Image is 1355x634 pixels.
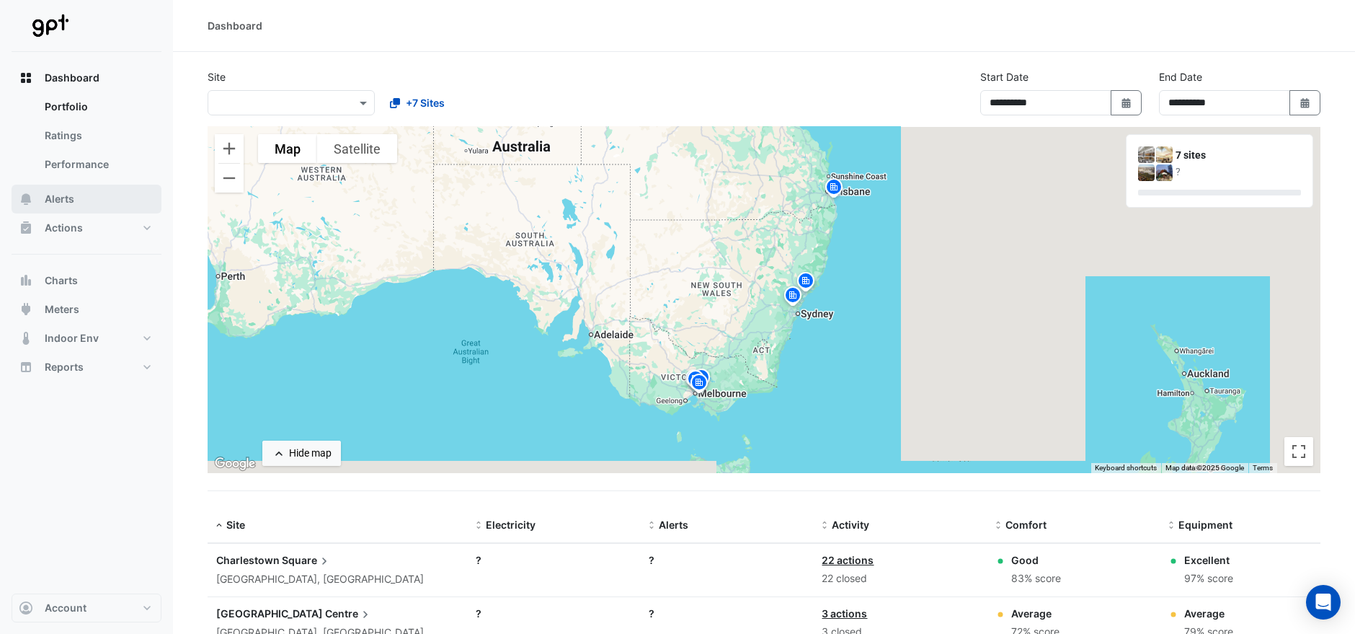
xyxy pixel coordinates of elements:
div: [GEOGRAPHIC_DATA], [GEOGRAPHIC_DATA] [216,571,458,588]
span: Square [282,552,332,568]
span: Meters [45,302,79,317]
span: Activity [832,519,870,531]
img: site-pin.svg [822,177,845,202]
app-icon: Charts [19,273,33,288]
button: Keyboard shortcuts [1095,463,1157,473]
span: Site [226,519,245,531]
img: site-pin.svg [684,369,707,394]
img: Highpoint Shopping Centre [1138,164,1155,181]
label: End Date [1159,69,1202,84]
div: ? [649,552,804,568]
img: Google [211,454,259,473]
label: Start Date [980,69,1029,84]
div: 97% score [1184,571,1233,587]
div: Average [1184,606,1233,621]
span: Alerts [659,519,688,531]
div: Average [1011,606,1059,621]
button: Account [12,594,161,622]
span: Centre [325,606,373,622]
app-icon: Actions [19,221,33,235]
span: Reports [45,360,84,374]
span: +7 Sites [406,95,445,110]
img: Company Logo [17,12,82,40]
img: site-pin.svg [688,372,711,397]
app-icon: Alerts [19,192,33,206]
label: Site [208,69,226,84]
button: Meters [12,295,161,324]
app-icon: Meters [19,302,33,317]
app-icon: Dashboard [19,71,33,85]
button: Zoom out [215,164,244,193]
app-icon: Reports [19,360,33,374]
button: Hide map [262,441,341,466]
div: Good [1011,552,1061,568]
button: Show street map [258,134,317,163]
span: Dashboard [45,71,99,85]
img: Charlestown Square [1138,146,1155,163]
a: Portfolio [33,92,161,121]
img: site-pin.svg [683,368,706,393]
button: Dashboard [12,63,161,92]
div: Open Intercom Messenger [1306,585,1341,620]
button: Show satellite imagery [317,134,397,163]
div: 83% score [1011,571,1061,587]
span: [GEOGRAPHIC_DATA] [216,607,323,620]
img: Melbourne Central Retail [1156,164,1173,181]
app-icon: Indoor Env [19,331,33,345]
span: Charlestown [216,554,280,566]
div: ? [1176,164,1301,180]
img: site-pin.svg [781,285,804,310]
div: Dashboard [12,92,161,185]
div: ? [649,606,804,621]
a: 22 actions [822,554,874,566]
img: site-pin.svg [794,270,817,296]
span: Map data ©2025 Google [1165,464,1244,472]
button: Reports [12,353,161,382]
a: Performance [33,150,161,179]
span: Charts [45,273,78,288]
fa-icon: Select Date [1299,97,1312,109]
span: Equipment [1178,519,1232,531]
button: +7 Sites [381,90,454,115]
span: Actions [45,221,83,235]
span: Account [45,601,86,615]
button: Zoom in [215,134,244,163]
div: Excellent [1184,552,1233,568]
button: Charts [12,266,161,295]
a: Terms (opens in new tab) [1253,464,1273,472]
div: 7 sites [1176,148,1301,163]
fa-icon: Select Date [1120,97,1133,109]
span: Comfort [1005,519,1047,531]
button: Indoor Env [12,324,161,353]
a: Ratings [33,121,161,150]
span: Indoor Env [45,331,99,345]
div: Dashboard [208,18,262,33]
button: Alerts [12,185,161,213]
div: ? [476,606,631,621]
button: Toggle fullscreen view [1284,437,1313,466]
div: ? [476,552,631,568]
span: Electricity [486,519,536,531]
img: Chirnside Park Shopping Centre [1156,146,1173,163]
span: Alerts [45,192,74,206]
a: 3 actions [822,607,868,620]
a: Open this area in Google Maps (opens a new window) [211,454,259,473]
div: 22 closed [822,571,978,587]
img: site-pin.svg [690,367,713,392]
div: Hide map [289,446,332,461]
button: Actions [12,213,161,242]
